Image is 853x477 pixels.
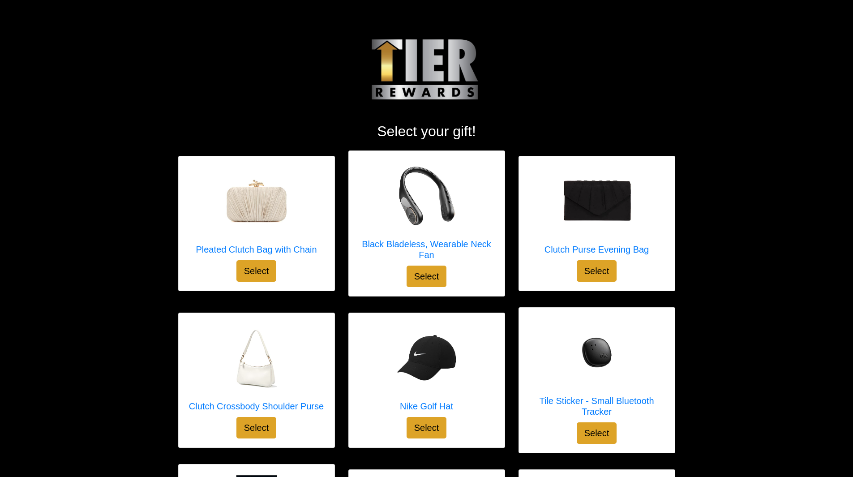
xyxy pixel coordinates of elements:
img: Clutch Crossbody Shoulder Purse [220,322,292,394]
h5: Clutch Crossbody Shoulder Purse [189,401,324,412]
h5: Pleated Clutch Bag with Chain [196,244,317,255]
a: Tile Sticker - Small Bluetooth Tracker Tile Sticker - Small Bluetooth Tracker [528,317,666,422]
img: Logo [363,22,491,112]
button: Select [407,417,447,438]
img: Black Bladeless, Wearable Neck Fan [391,160,463,232]
button: Select [236,417,277,438]
a: Clutch Crossbody Shoulder Purse Clutch Crossbody Shoulder Purse [189,322,324,417]
img: Nike Golf Hat [391,326,463,391]
img: Pleated Clutch Bag with Chain [221,165,292,237]
a: Nike Golf Hat Nike Golf Hat [391,322,463,417]
h5: Nike Golf Hat [391,401,463,412]
button: Select [577,422,617,444]
h5: Clutch Purse Evening Bag [544,244,649,255]
button: Select [236,260,277,282]
h5: Tile Sticker - Small Bluetooth Tracker [528,395,666,417]
a: Black Bladeless, Wearable Neck Fan Black Bladeless, Wearable Neck Fan [358,160,496,266]
button: Select [577,260,617,282]
h5: Black Bladeless, Wearable Neck Fan [358,239,496,260]
h2: Select your gift! [178,123,675,140]
a: Pleated Clutch Bag with Chain Pleated Clutch Bag with Chain [196,165,317,260]
a: Clutch Purse Evening Bag Clutch Purse Evening Bag [544,165,649,260]
button: Select [407,266,447,287]
img: Clutch Purse Evening Bag [561,180,633,223]
img: Tile Sticker - Small Bluetooth Tracker [561,317,633,388]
